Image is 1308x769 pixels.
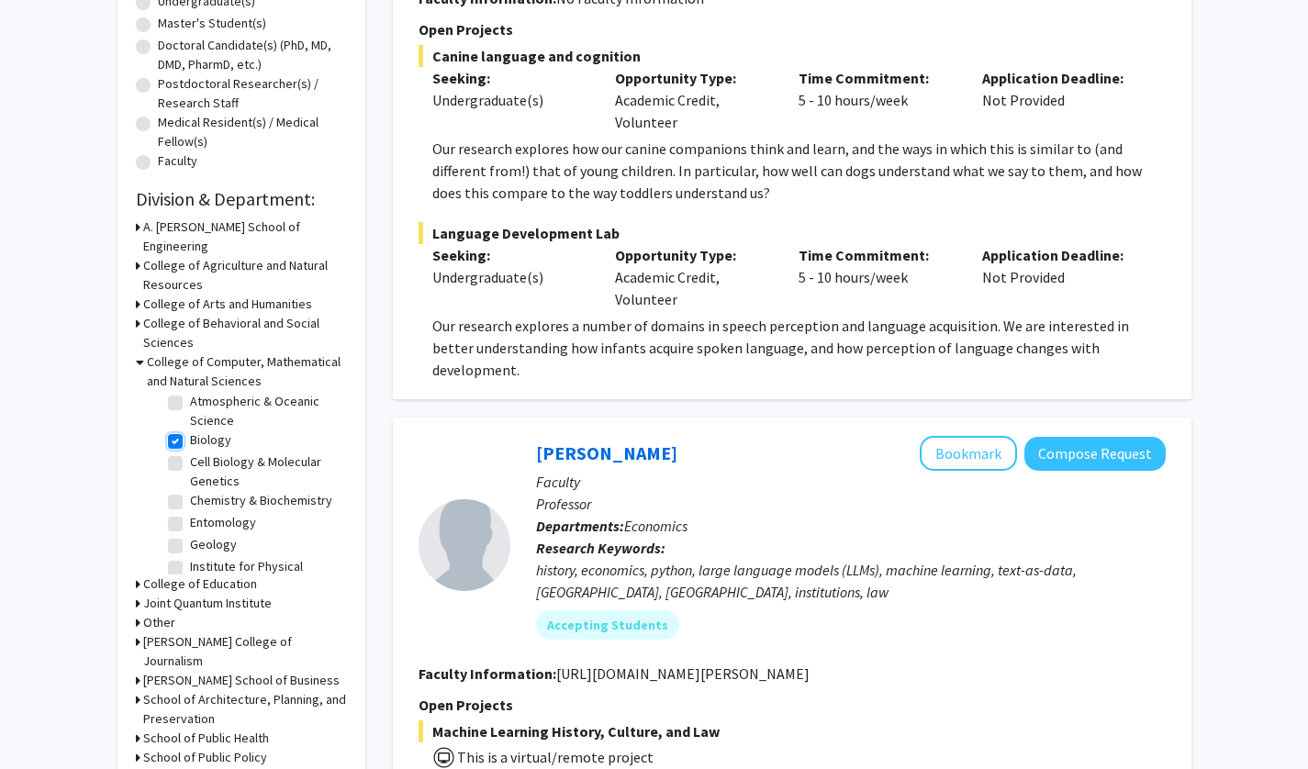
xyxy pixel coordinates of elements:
[143,314,347,352] h3: College of Behavioral and Social Sciences
[536,471,1166,493] p: Faculty
[455,748,654,766] span: This is a virtual/remote project
[432,138,1166,204] p: Our research explores how our canine companions think and learn, and the ways in which this is si...
[419,694,1166,716] p: Open Projects
[158,36,347,74] label: Doctoral Candidate(s) (PhD, MD, DMD, PharmD, etc.)
[432,266,588,288] div: Undergraduate(s)
[536,539,665,557] b: Research Keywords:
[136,188,347,210] h2: Division & Department:
[190,513,256,532] label: Entomology
[601,244,785,310] div: Academic Credit, Volunteer
[190,392,342,430] label: Atmospheric & Oceanic Science
[432,89,588,111] div: Undergraduate(s)
[143,613,175,632] h3: Other
[536,610,679,640] mat-chip: Accepting Students
[982,67,1138,89] p: Application Deadline:
[419,664,556,683] b: Faculty Information:
[143,295,312,314] h3: College of Arts and Humanities
[419,18,1166,40] p: Open Projects
[143,632,347,671] h3: [PERSON_NAME] College of Journalism
[419,45,1166,67] span: Canine language and cognition
[968,244,1152,310] div: Not Provided
[147,352,347,391] h3: College of Computer, Mathematical and Natural Sciences
[556,664,810,683] fg-read-more: [URL][DOMAIN_NAME][PERSON_NAME]
[158,14,266,33] label: Master's Student(s)
[432,244,588,266] p: Seeking:
[158,74,347,113] label: Postdoctoral Researcher(s) / Research Staff
[432,67,588,89] p: Seeking:
[615,67,771,89] p: Opportunity Type:
[419,222,1166,244] span: Language Development Lab
[785,244,968,310] div: 5 - 10 hours/week
[536,559,1166,603] div: history, economics, python, large language models (LLMs), machine learning, text-as-data, [GEOGRA...
[982,244,1138,266] p: Application Deadline:
[624,517,688,535] span: Economics
[968,67,1152,133] div: Not Provided
[14,686,78,755] iframe: Chat
[190,430,231,450] label: Biology
[158,151,197,171] label: Faculty
[432,315,1166,381] p: Our research explores a number of domains in speech perception and language acquisition. We are i...
[799,67,955,89] p: Time Commitment:
[190,535,237,554] label: Geology
[143,574,257,594] h3: College of Education
[143,671,340,690] h3: [PERSON_NAME] School of Business
[536,441,677,464] a: [PERSON_NAME]
[158,113,347,151] label: Medical Resident(s) / Medical Fellow(s)
[419,720,1166,742] span: Machine Learning History, Culture, and Law
[143,748,267,767] h3: School of Public Policy
[536,493,1166,515] p: Professor
[601,67,785,133] div: Academic Credit, Volunteer
[143,690,347,729] h3: School of Architecture, Planning, and Preservation
[143,729,269,748] h3: School of Public Health
[799,244,955,266] p: Time Commitment:
[785,67,968,133] div: 5 - 10 hours/week
[920,436,1017,471] button: Add Peter Murrell to Bookmarks
[143,594,272,613] h3: Joint Quantum Institute
[190,452,342,491] label: Cell Biology & Molecular Genetics
[536,517,624,535] b: Departments:
[615,244,771,266] p: Opportunity Type:
[143,217,347,256] h3: A. [PERSON_NAME] School of Engineering
[1024,437,1166,471] button: Compose Request to Peter Murrell
[143,256,347,295] h3: College of Agriculture and Natural Resources
[190,557,342,615] label: Institute for Physical Science & Technology - Biophysics
[190,491,332,510] label: Chemistry & Biochemistry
